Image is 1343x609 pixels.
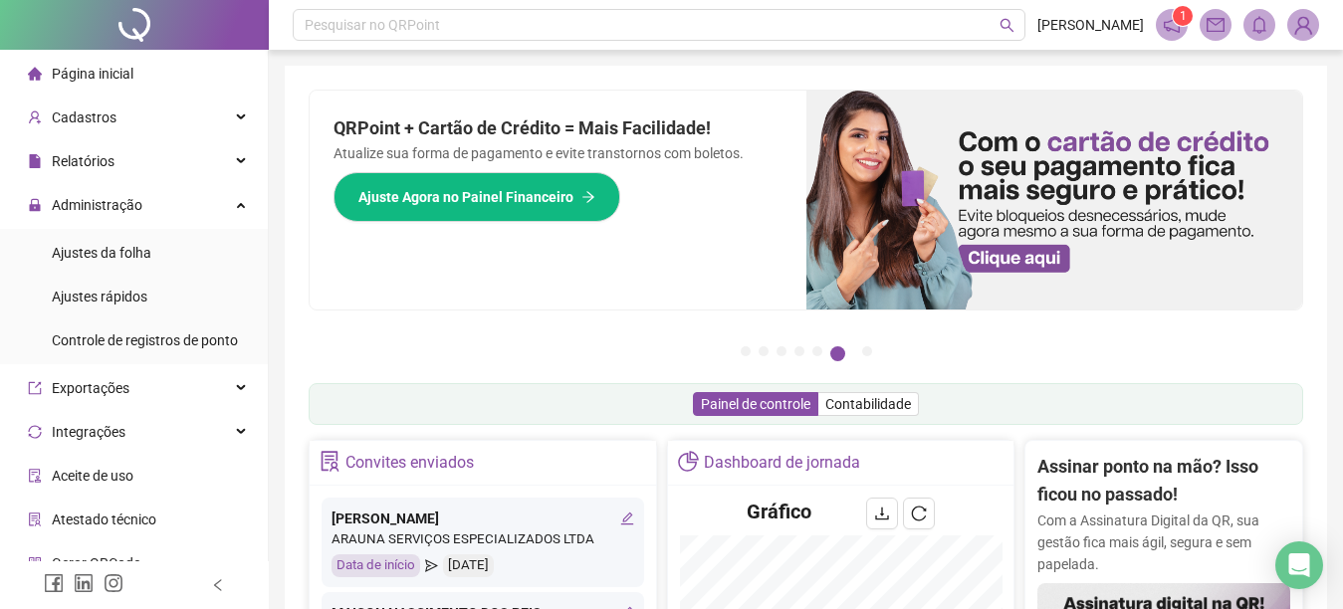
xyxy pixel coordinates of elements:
[874,506,890,521] span: download
[862,346,872,356] button: 7
[52,289,147,304] span: Ajustes rápidos
[741,346,751,356] button: 1
[1180,9,1187,23] span: 1
[52,380,129,396] span: Exportações
[28,154,42,168] span: file
[104,573,123,593] span: instagram
[28,381,42,395] span: export
[332,507,634,529] div: [PERSON_NAME]
[1250,16,1268,34] span: bell
[830,346,845,361] button: 6
[620,511,634,525] span: edit
[358,186,573,208] span: Ajuste Agora no Painel Financeiro
[52,153,114,169] span: Relatórios
[28,67,42,81] span: home
[28,198,42,212] span: lock
[28,425,42,439] span: sync
[52,424,125,440] span: Integrações
[581,190,595,204] span: arrow-right
[28,512,42,526] span: solution
[1288,10,1318,40] img: 83754
[332,554,420,577] div: Data de início
[1163,16,1181,34] span: notification
[332,529,634,550] div: ARAUNA SERVIÇOS ESPECIALIZADOS LTDA
[825,396,911,412] span: Contabilidade
[52,109,116,125] span: Cadastros
[52,468,133,484] span: Aceite de uso
[759,346,769,356] button: 2
[1275,541,1323,589] div: Open Intercom Messenger
[911,506,927,521] span: reload
[443,554,494,577] div: [DATE]
[52,555,140,571] span: Gerar QRCode
[52,245,151,261] span: Ajustes da folha
[28,469,42,483] span: audit
[806,91,1303,309] img: banner%2F75947b42-3b94-469c-a360-407c2d3115d7.png
[345,446,474,480] div: Convites enviados
[52,197,142,213] span: Administração
[1037,509,1290,575] p: Com a Assinatura Digital da QR, sua gestão fica mais ágil, segura e sem papelada.
[320,451,340,472] span: solution
[52,332,238,348] span: Controle de registros de ponto
[425,554,438,577] span: send
[334,142,783,164] p: Atualize sua forma de pagamento e evite transtornos com boletos.
[28,556,42,570] span: qrcode
[701,396,810,412] span: Painel de controle
[1173,6,1193,26] sup: 1
[44,573,64,593] span: facebook
[28,110,42,124] span: user-add
[777,346,786,356] button: 3
[334,114,783,142] h2: QRPoint + Cartão de Crédito = Mais Facilidade!
[1207,16,1225,34] span: mail
[52,511,156,527] span: Atestado técnico
[74,573,94,593] span: linkedin
[812,346,822,356] button: 5
[794,346,804,356] button: 4
[1037,14,1144,36] span: [PERSON_NAME]
[747,498,811,525] h4: Gráfico
[1037,453,1290,509] h2: Assinar ponto na mão? Isso ficou no passado!
[334,172,620,222] button: Ajuste Agora no Painel Financeiro
[211,578,225,592] span: left
[52,66,133,82] span: Página inicial
[704,446,860,480] div: Dashboard de jornada
[1000,18,1014,33] span: search
[678,451,699,472] span: pie-chart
